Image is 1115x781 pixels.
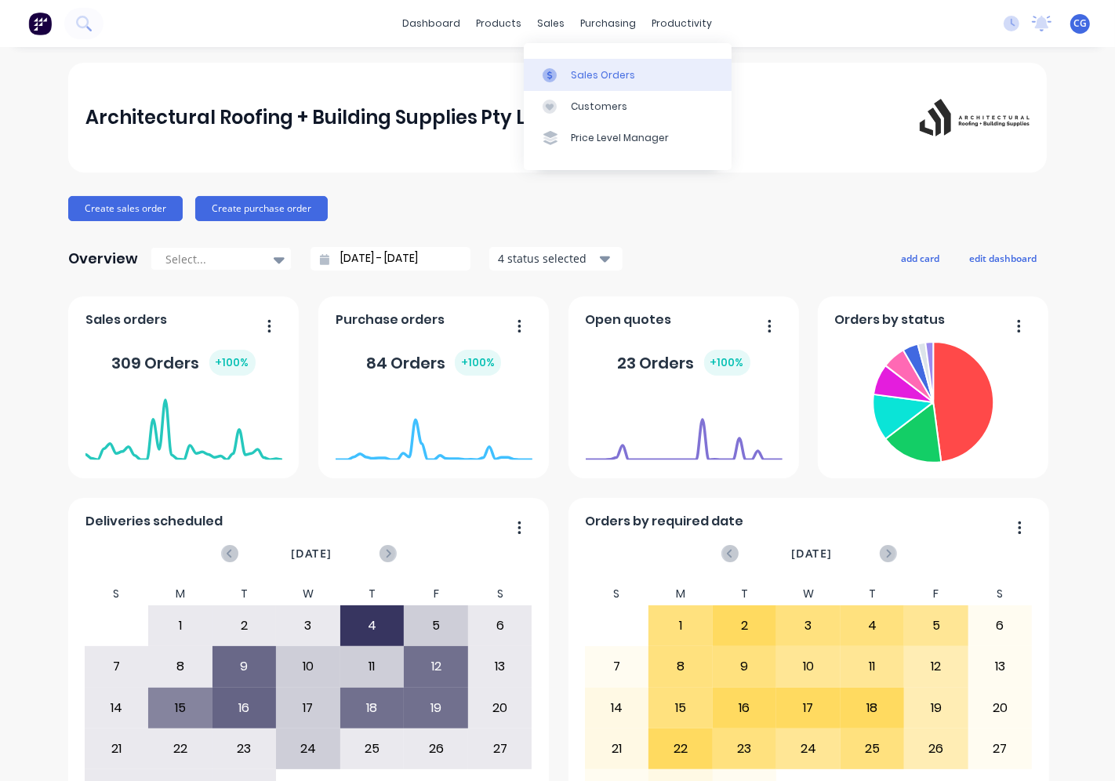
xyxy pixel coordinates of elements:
span: [DATE] [291,545,332,562]
div: 21 [85,729,148,768]
div: 7 [85,647,148,686]
div: 17 [277,688,340,728]
div: 15 [649,688,712,728]
div: 26 [405,729,467,768]
div: 6 [469,606,532,645]
div: 11 [841,647,904,686]
div: 4 [841,606,904,645]
span: CG [1073,16,1087,31]
span: Orders by status [835,311,946,329]
span: Orders by required date [586,512,744,531]
div: W [276,583,340,605]
div: 20 [969,688,1032,728]
div: 27 [969,729,1032,768]
a: dashboard [395,12,469,35]
div: F [404,583,468,605]
button: 4 status selected [489,247,623,271]
div: 309 Orders [112,350,256,376]
div: M [148,583,212,605]
div: 9 [714,647,776,686]
div: Customers [571,100,627,114]
div: S [468,583,532,605]
div: 23 [714,729,776,768]
div: + 100 % [704,350,750,376]
div: sales [530,12,573,35]
div: 2 [213,606,276,645]
div: 9 [213,647,276,686]
button: add card [891,248,950,268]
button: Create sales order [68,196,183,221]
div: 24 [277,729,340,768]
div: 14 [586,688,648,728]
div: 18 [841,688,904,728]
div: 3 [777,606,840,645]
div: + 100 % [209,350,256,376]
img: Architectural Roofing + Building Supplies Pty Ltd [920,99,1030,137]
div: F [904,583,968,605]
div: S [585,583,649,605]
div: 10 [277,647,340,686]
div: M [648,583,713,605]
div: 8 [649,647,712,686]
div: 17 [777,688,840,728]
span: [DATE] [791,545,832,562]
div: 23 [213,729,276,768]
a: Price Level Manager [524,122,732,154]
span: Sales orders [85,311,167,329]
div: 26 [905,729,968,768]
div: 24 [777,729,840,768]
div: 3 [277,606,340,645]
div: 19 [405,688,467,728]
div: 4 [341,606,404,645]
button: Create purchase order [195,196,328,221]
div: productivity [645,12,721,35]
div: 13 [969,647,1032,686]
div: Overview [68,243,138,274]
div: Sales Orders [571,68,635,82]
div: 2 [714,606,776,645]
div: 23 Orders [618,350,750,376]
div: 25 [341,729,404,768]
div: 4 status selected [498,250,597,267]
a: Customers [524,91,732,122]
div: + 100 % [455,350,501,376]
div: Price Level Manager [571,131,669,145]
div: S [968,583,1033,605]
div: 8 [149,647,212,686]
div: 5 [405,606,467,645]
div: 25 [841,729,904,768]
div: 21 [586,729,648,768]
div: 13 [469,647,532,686]
div: 12 [905,647,968,686]
div: 20 [469,688,532,728]
div: 1 [649,606,712,645]
div: purchasing [573,12,645,35]
div: products [469,12,530,35]
div: T [713,583,777,605]
div: 18 [341,688,404,728]
div: 16 [213,688,276,728]
button: edit dashboard [959,248,1047,268]
div: T [212,583,277,605]
div: 7 [586,647,648,686]
div: 27 [469,729,532,768]
div: 12 [405,647,467,686]
div: 15 [149,688,212,728]
div: 6 [969,606,1032,645]
div: T [841,583,905,605]
div: 19 [905,688,968,728]
div: 22 [649,729,712,768]
div: 16 [714,688,776,728]
div: 5 [905,606,968,645]
img: Factory [28,12,52,35]
div: T [340,583,405,605]
div: S [85,583,149,605]
span: Purchase orders [336,311,445,329]
div: W [776,583,841,605]
div: 11 [341,647,404,686]
div: 1 [149,606,212,645]
div: Architectural Roofing + Building Supplies Pty Ltd [85,102,547,133]
div: 10 [777,647,840,686]
span: Open quotes [586,311,672,329]
div: 22 [149,729,212,768]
